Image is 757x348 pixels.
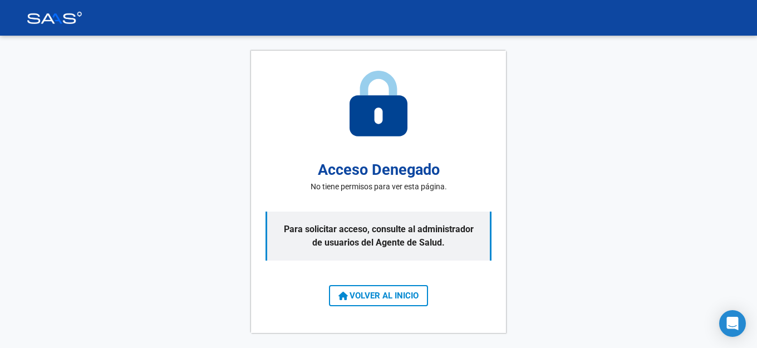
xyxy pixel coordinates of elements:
[311,181,447,193] p: No tiene permisos para ver esta página.
[266,212,491,261] p: Para solicitar acceso, consulte al administrador de usuarios del Agente de Salud.
[719,310,746,337] div: Open Intercom Messenger
[318,159,440,182] h2: Acceso Denegado
[350,71,407,136] img: access-denied
[329,285,428,306] button: VOLVER AL INICIO
[338,291,419,301] span: VOLVER AL INICIO
[27,12,82,24] img: Logo SAAS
